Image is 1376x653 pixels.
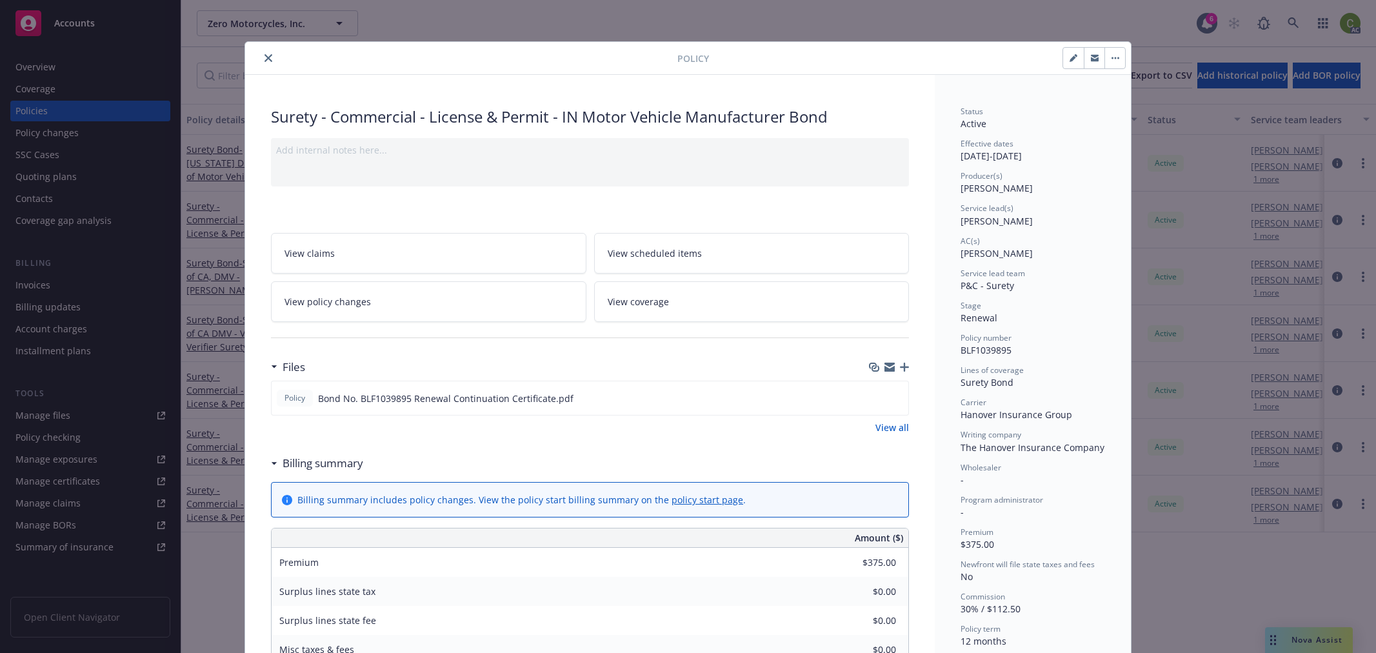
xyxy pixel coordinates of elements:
span: Premium [961,527,993,537]
span: Surplus lines state fee [279,614,376,627]
div: Files [271,359,305,376]
span: View policy changes [284,295,371,308]
h3: Files [283,359,305,376]
span: Hanover Insurance Group [961,408,1072,421]
span: AC(s) [961,236,980,246]
span: Producer(s) [961,170,1002,181]
span: Commission [961,591,1005,602]
span: Wholesaler [961,462,1001,473]
span: - [961,474,964,486]
span: Premium [279,556,319,568]
span: Program administrator [961,494,1043,505]
span: Renewal [961,312,997,324]
span: View coverage [608,295,669,308]
span: Service lead team [961,268,1025,279]
a: View all [875,421,909,434]
span: Policy number [961,332,1012,343]
span: Writing company [961,429,1021,440]
span: Policy [677,52,709,65]
a: policy start page [672,494,743,506]
span: - [961,506,964,518]
span: [PERSON_NAME] [961,215,1033,227]
div: [DATE] - [DATE] [961,138,1105,163]
span: Effective dates [961,138,1013,149]
span: BLF1039895 [961,344,1012,356]
button: close [261,50,276,66]
div: Add internal notes here... [276,143,904,157]
span: Status [961,106,983,117]
button: download file [871,392,881,405]
span: Stage [961,300,981,311]
div: Surety - Commercial - License & Permit - IN Motor Vehicle Manufacturer Bond [271,106,909,128]
div: Surety Bond [961,376,1105,389]
span: Carrier [961,397,986,408]
span: Lines of coverage [961,365,1024,376]
span: The Hanover Insurance Company [961,441,1104,454]
input: 0.00 [820,553,904,572]
span: View claims [284,246,335,260]
span: Active [961,117,986,130]
a: View claims [271,233,586,274]
span: $375.00 [961,538,994,550]
span: [PERSON_NAME] [961,247,1033,259]
div: Billing summary [271,455,363,472]
a: View policy changes [271,281,586,322]
span: Policy term [961,623,1001,634]
span: No [961,570,973,583]
span: Bond No. BLF1039895 Renewal Continuation Certificate.pdf [318,392,573,405]
span: 30% / $112.50 [961,603,1021,615]
span: Policy [282,392,308,404]
span: 12 months [961,635,1006,647]
span: Amount ($) [855,531,903,545]
div: Billing summary includes policy changes. View the policy start billing summary on the . [297,493,746,507]
span: [PERSON_NAME] [961,182,1033,194]
span: Surplus lines state tax [279,585,375,598]
span: Newfront will file state taxes and fees [961,559,1095,570]
span: View scheduled items [608,246,702,260]
input: 0.00 [820,582,904,601]
span: P&C - Surety [961,279,1014,292]
span: Service lead(s) [961,203,1013,214]
input: 0.00 [820,611,904,630]
h3: Billing summary [283,455,363,472]
button: preview file [892,392,903,405]
a: View scheduled items [594,233,910,274]
a: View coverage [594,281,910,322]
